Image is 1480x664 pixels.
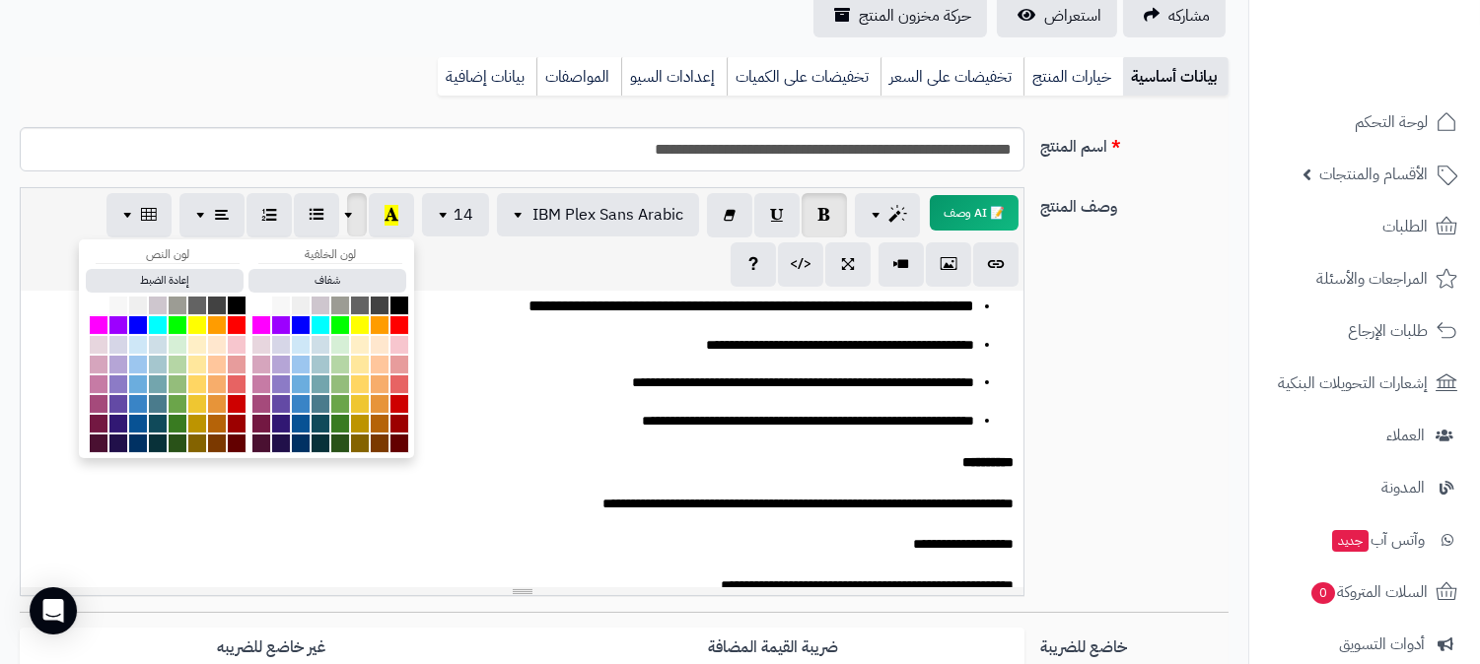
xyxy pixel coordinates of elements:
div: Open Intercom Messenger [30,587,77,634]
label: وصف المنتج [1032,187,1236,219]
img: logo-2.png [1346,55,1461,97]
span: IBM Plex Sans Arabic [532,203,683,227]
span: وآتس آب [1330,526,1425,554]
a: بيانات أساسية [1123,57,1229,97]
span: الأقسام والمنتجات [1319,161,1428,188]
a: الطلبات [1261,203,1468,250]
span: مشاركه [1168,4,1210,28]
a: خيارات المنتج [1023,57,1123,97]
span: استعراض [1044,4,1101,28]
span: أدوات التسويق [1339,631,1425,658]
label: خاضع للضريبة [1032,628,1236,659]
span: لوحة التحكم [1355,108,1428,136]
a: طلبات الإرجاع [1261,307,1468,355]
a: العملاء [1261,412,1468,459]
a: تخفيضات على الكميات [727,57,881,97]
a: المواصفات [536,57,621,97]
a: السلات المتروكة0 [1261,568,1468,616]
span: المراجعات والأسئلة [1316,265,1428,293]
a: إعدادات السيو [621,57,727,97]
div: لون الخلفية [258,246,402,264]
span: الطلبات [1382,213,1428,240]
button: إعادة الضبط [86,269,244,293]
button: 📝 AI وصف [930,195,1019,231]
button: IBM Plex Sans Arabic [497,193,699,236]
span: جديد [1332,530,1369,552]
span: إشعارات التحويلات البنكية [1278,369,1428,397]
span: حركة مخزون المنتج [859,4,971,28]
a: وآتس آبجديد [1261,516,1468,564]
a: تخفيضات على السعر [881,57,1023,97]
a: لوحة التحكم [1261,99,1468,146]
button: شفاف [248,269,406,293]
span: 0 [1311,582,1335,604]
a: إشعارات التحويلات البنكية [1261,360,1468,407]
label: اسم المنتج [1032,127,1236,159]
a: المراجعات والأسئلة [1261,255,1468,302]
button: 14 [422,193,489,236]
span: 14 [454,203,473,227]
div: لون النص [96,246,240,264]
span: السلات المتروكة [1309,578,1428,606]
a: المدونة [1261,464,1468,511]
span: المدونة [1381,474,1425,501]
span: العملاء [1386,422,1425,449]
span: طلبات الإرجاع [1348,317,1428,345]
a: بيانات إضافية [438,57,536,97]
